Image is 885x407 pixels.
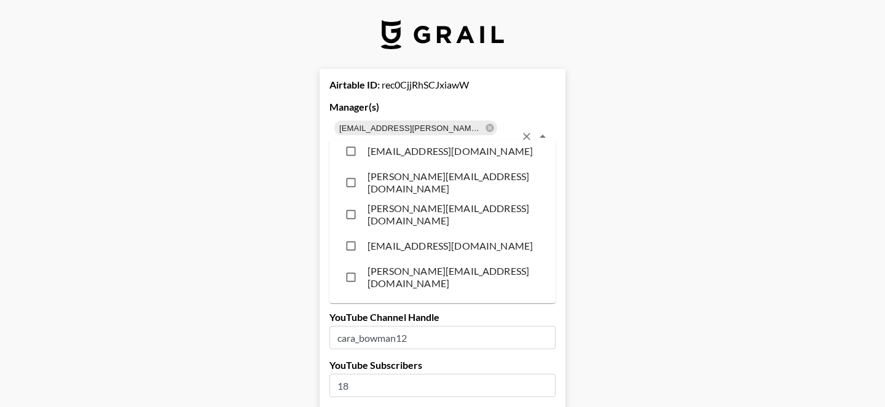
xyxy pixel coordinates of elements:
[329,79,556,91] div: rec0CjjRhSCJxiawW
[329,136,556,167] li: [EMAIL_ADDRESS][DOMAIN_NAME]
[518,128,535,145] button: Clear
[329,199,556,231] li: [PERSON_NAME][EMAIL_ADDRESS][DOMAIN_NAME]
[329,231,556,261] li: [EMAIL_ADDRESS][DOMAIN_NAME]
[329,101,556,113] label: Manager(s)
[329,311,556,323] label: YouTube Channel Handle
[329,293,556,324] li: [EMAIL_ADDRESS][DOMAIN_NAME]
[334,121,487,135] span: [EMAIL_ADDRESS][PERSON_NAME][DOMAIN_NAME]
[381,20,504,49] img: Grail Talent Logo
[329,167,556,199] li: [PERSON_NAME][EMAIL_ADDRESS][DOMAIN_NAME]
[534,128,551,145] button: Close
[334,121,497,135] div: [EMAIL_ADDRESS][PERSON_NAME][DOMAIN_NAME]
[329,359,556,371] label: YouTube Subscribers
[329,79,380,90] strong: Airtable ID:
[329,261,556,293] li: [PERSON_NAME][EMAIL_ADDRESS][DOMAIN_NAME]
